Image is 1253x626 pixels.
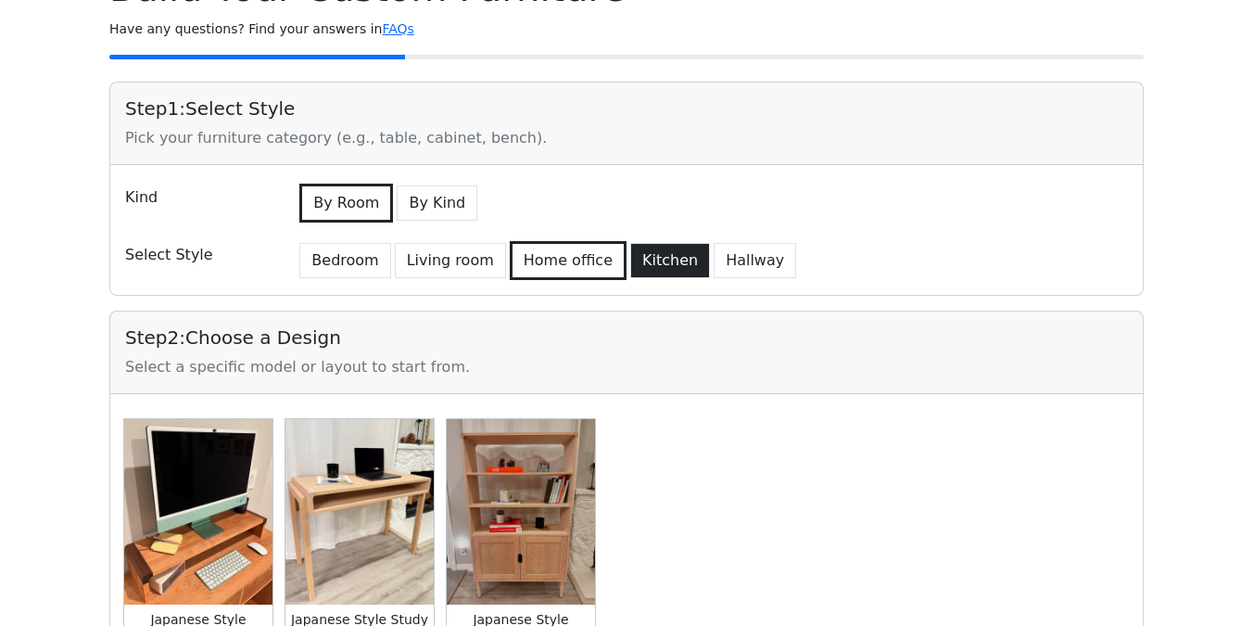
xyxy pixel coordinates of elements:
img: Japanese Style Cabinet Bookcase [447,419,595,605]
button: Living room [395,243,506,278]
img: Japanese Style Desktop Monitor Riser / Laptop Stand [124,419,272,605]
button: By Kind [397,185,477,221]
button: Kitchen [630,243,710,278]
h5: Step 2 : Choose a Design [125,326,1128,349]
div: Pick your furniture category (e.g., table, cabinet, bench). [125,127,1128,149]
button: Home office [510,241,626,280]
a: FAQs [382,21,413,36]
img: Japanese Style Study Desk [285,419,434,605]
h5: Step 1 : Select Style [125,97,1128,120]
div: Select a specific model or layout to start from. [125,356,1128,378]
div: Kind [114,180,285,223]
small: Have any questions? Find your answers in [109,21,414,36]
button: By Room [299,184,393,223]
button: Bedroom [299,243,390,278]
button: Hallway [714,243,796,278]
div: Select Style [114,237,285,280]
